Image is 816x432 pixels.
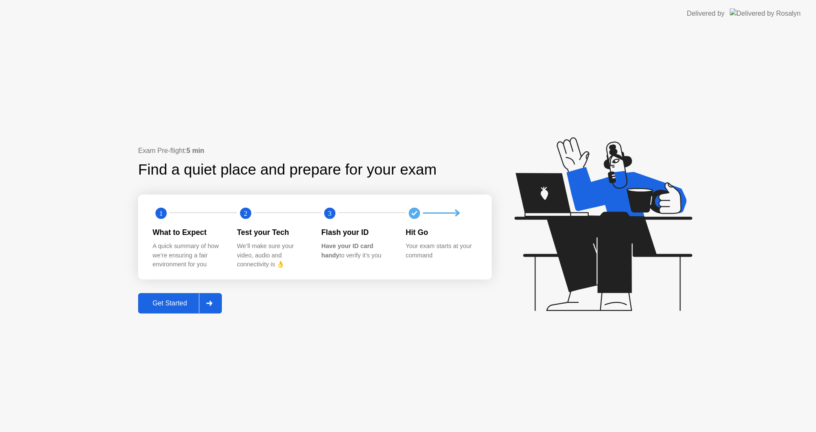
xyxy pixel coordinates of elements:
div: We’ll make sure your video, audio and connectivity is 👌 [237,242,308,269]
div: Exam Pre-flight: [138,146,492,156]
div: What to Expect [153,227,224,238]
text: 3 [328,209,331,217]
div: Delivered by [687,8,725,19]
b: 5 min [187,147,204,154]
img: Delivered by Rosalyn [730,8,801,18]
div: Find a quiet place and prepare for your exam [138,158,438,181]
div: to verify it’s you [321,242,392,260]
div: Get Started [141,299,199,307]
div: Flash your ID [321,227,392,238]
button: Get Started [138,293,222,313]
text: 1 [159,209,163,217]
div: A quick summary of how we’re ensuring a fair environment for you [153,242,224,269]
div: Hit Go [406,227,477,238]
div: Your exam starts at your command [406,242,477,260]
div: Test your Tech [237,227,308,238]
b: Have your ID card handy [321,243,373,259]
text: 2 [244,209,247,217]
